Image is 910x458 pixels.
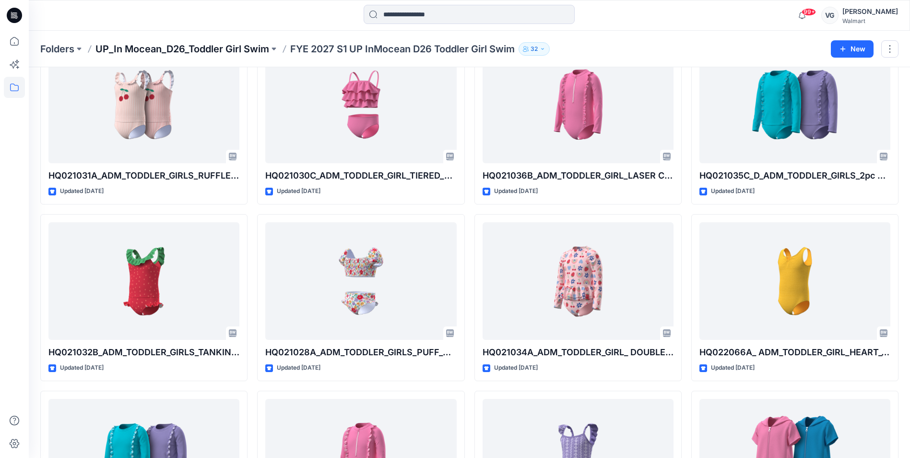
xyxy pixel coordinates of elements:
button: 32 [519,42,550,56]
p: Updated [DATE] [711,363,755,373]
p: HQ021030C_ADM_TODDLER_GIRL_TIERED_RUFFLE_MIDKINI [265,169,456,182]
a: HQ021032B_ADM_TODDLER_GIRLS_TANKINI_W_NECKLINE_RUFFLE [48,222,239,340]
p: HQ021031A_ADM_TODDLER_GIRLS_RUFFLE_STRAP_TANKINI [48,169,239,182]
p: HQ021035C_D_ADM_TODDLER_GIRLS_2pc RG_W_PRINCESS_SCALLOP_RUFFLES [699,169,890,182]
p: FYE 2027 S1 UP InMocean D26 Toddler Girl Swim [290,42,515,56]
a: HQ021035C_D_ADM_TODDLER_GIRLS_2pc RG_W_PRINCESS_SCALLOP_RUFFLES [699,46,890,163]
p: HQ021036B_ADM_TODDLER_GIRL_LASER CUT_RUFFLE_1PC_RASHGUARD [483,169,674,182]
a: HQ021030C_ADM_TODDLER_GIRL_TIERED_RUFFLE_MIDKINI [265,46,456,163]
a: HQ021034A_ADM_TODDLER_GIRL_ DOUBLE_RUFFLE_HEM_RG_SET [483,222,674,340]
div: Walmart [842,17,898,24]
p: HQ021034A_ADM_TODDLER_GIRL_ DOUBLE_RUFFLE_HEM_RG_SET [483,346,674,359]
button: New [831,40,874,58]
p: Updated [DATE] [60,186,104,196]
p: HQ021032B_ADM_TODDLER_GIRLS_TANKINI_W_NECKLINE_RUFFLE [48,346,239,359]
p: HQ021028A_ADM_TODDLER_GIRLS_PUFF_SLEEVE_SMOCKED_BIKINI [265,346,456,359]
span: 99+ [802,8,816,16]
a: HQ022066A_ ADM_TODDLER_GIRL_HEART_1PC [699,222,890,340]
p: 32 [531,44,538,54]
p: Updated [DATE] [494,186,538,196]
p: Updated [DATE] [60,363,104,373]
a: HQ021028A_ADM_TODDLER_GIRLS_PUFF_SLEEVE_SMOCKED_BIKINI [265,222,456,340]
p: Updated [DATE] [494,363,538,373]
div: [PERSON_NAME] [842,6,898,17]
a: Folders [40,42,74,56]
a: HQ021036B_ADM_TODDLER_GIRL_LASER CUT_RUFFLE_1PC_RASHGUARD [483,46,674,163]
p: Updated [DATE] [277,363,320,373]
div: VG [821,7,839,24]
a: UP_In Mocean_D26_Toddler Girl Swim [95,42,269,56]
p: HQ022066A_ ADM_TODDLER_GIRL_HEART_1PC [699,346,890,359]
p: Updated [DATE] [277,186,320,196]
a: HQ021031A_ADM_TODDLER_GIRLS_RUFFLE_STRAP_TANKINI [48,46,239,163]
p: Updated [DATE] [711,186,755,196]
